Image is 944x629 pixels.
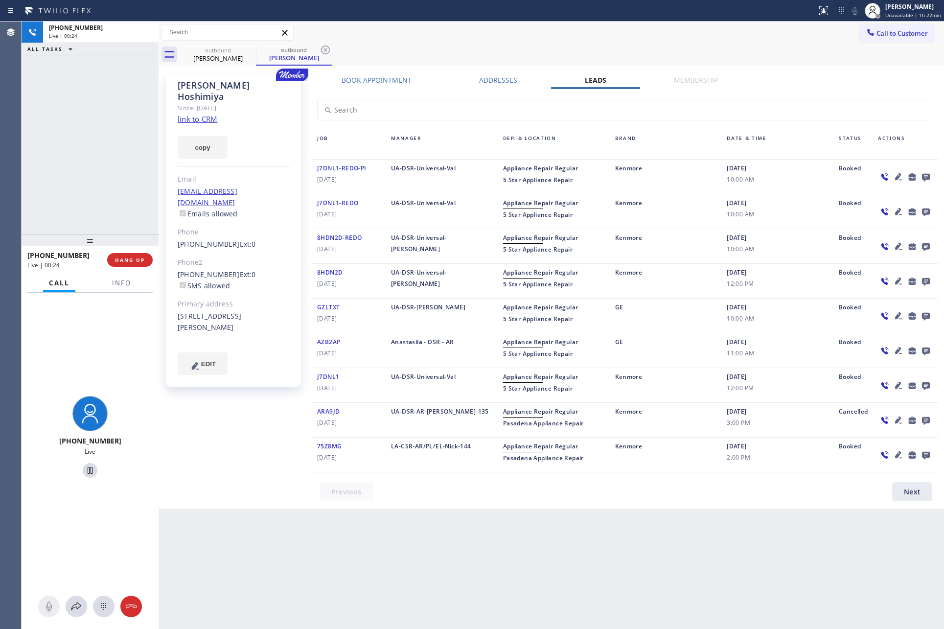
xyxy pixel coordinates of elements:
[727,348,827,359] span: 11:00 AM
[503,419,584,427] span: Pasadena Appliance Repair
[872,133,938,156] div: Actions
[178,281,230,290] label: SMS allowed
[178,257,290,268] div: Phone2
[106,274,137,293] button: Info
[833,133,872,156] div: Status
[721,406,833,434] div: [DATE]
[503,442,578,450] span: Appliance Repair Regular
[180,210,186,216] input: Emails allowed
[27,261,60,269] span: Live | 00:24
[317,407,340,416] span: ARA9JD
[727,313,827,324] span: 10:00 AM
[162,24,293,40] input: Search
[178,227,290,238] div: Phone
[503,373,578,381] span: Appliance Repair Regular
[385,371,497,399] div: UA-DSR-Universal-Val
[49,32,77,39] span: Live | 00:24
[497,133,609,156] div: Dep. & Location
[479,75,517,85] label: Addresses
[721,302,833,330] div: [DATE]
[503,176,573,184] span: 5 Star Appliance Repair
[317,199,358,207] span: J7DNL1-REDO
[181,47,255,54] div: outbound
[385,441,497,469] div: LA-CSR-AR/PL/EL-Nick-144
[178,186,237,207] a: [EMAIL_ADDRESS][DOMAIN_NAME]
[833,406,872,434] div: Cancelled
[240,239,256,249] span: Ext: 0
[503,199,578,207] span: Appliance Repair Regular
[833,302,872,330] div: Booked
[178,239,240,249] a: [PHONE_NUMBER]
[876,29,928,38] span: Call to Customer
[385,267,497,295] div: UA-DSR-Universal-[PERSON_NAME]
[885,2,941,11] div: [PERSON_NAME]
[317,233,362,242] span: 8HDN2D-REDO
[49,23,103,32] span: [PHONE_NUMBER]
[833,441,872,469] div: Booked
[503,384,573,393] span: 5 Star Appliance Repair
[503,349,573,358] span: 5 Star Appliance Repair
[120,596,142,617] button: Hang up
[38,596,60,617] button: Mute
[727,243,827,255] span: 10:00 AM
[727,382,827,394] span: 12:00 PM
[178,102,290,114] div: Since: [DATE]
[721,133,833,156] div: Date & Time
[385,163,497,191] div: UA-DSR-Universal-Val
[385,302,497,330] div: UA-DSR-[PERSON_NAME]
[178,299,290,310] div: Primary address
[180,282,186,288] input: SMS allowed
[503,407,578,416] span: Appliance Repair Regular
[27,251,90,260] span: [PHONE_NUMBER]
[93,596,115,617] button: Open dialpad
[833,371,872,399] div: Booked
[178,80,290,102] div: [PERSON_NAME] Hoshimiya
[833,232,872,260] div: Booked
[503,315,573,323] span: 5 Star Appliance Repair
[385,336,497,365] div: Anastasiia - DSR - AR
[503,245,573,254] span: 5 Star Appliance Repair
[317,303,340,311] span: GZLTXT
[178,174,290,185] div: Email
[609,441,721,469] div: Kenmore
[317,417,379,428] span: [DATE]
[178,136,228,159] button: copy
[503,268,578,277] span: Appliance Repair Regular
[503,280,573,288] span: 5 Star Appliance Repair
[503,338,578,346] span: Appliance Repair Regular
[721,336,833,365] div: [DATE]
[885,12,941,19] span: Unavailable | 1h 22min
[178,209,238,218] label: Emails allowed
[317,209,379,220] span: [DATE]
[240,270,256,279] span: Ext: 0
[66,596,87,617] button: Open directory
[585,75,606,85] label: Leads
[317,174,379,185] span: [DATE]
[609,232,721,260] div: Kenmore
[503,454,584,462] span: Pasadena Appliance Repair
[317,243,379,255] span: [DATE]
[317,338,340,346] span: AZB2AP
[721,197,833,226] div: [DATE]
[503,303,578,311] span: Appliance Repair Regular
[727,278,827,289] span: 12:00 PM
[721,232,833,260] div: [DATE]
[833,267,872,295] div: Booked
[721,371,833,399] div: [DATE]
[721,441,833,469] div: [DATE]
[385,232,497,260] div: UA-DSR-Universal-[PERSON_NAME]
[833,197,872,226] div: Booked
[727,209,827,220] span: 10:00 AM
[609,133,721,156] div: Brand
[178,352,228,375] button: EDIT
[27,46,63,52] span: ALL TASKS
[833,163,872,191] div: Booked
[178,311,290,333] div: [STREET_ADDRESS][PERSON_NAME]
[609,406,721,434] div: Kenmore
[727,174,827,185] span: 10:00 AM
[503,164,578,172] span: Appliance Repair Regular
[859,24,934,43] button: Call to Customer
[107,253,153,267] button: HANG UP
[674,75,718,85] label: Membership
[609,371,721,399] div: Kenmore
